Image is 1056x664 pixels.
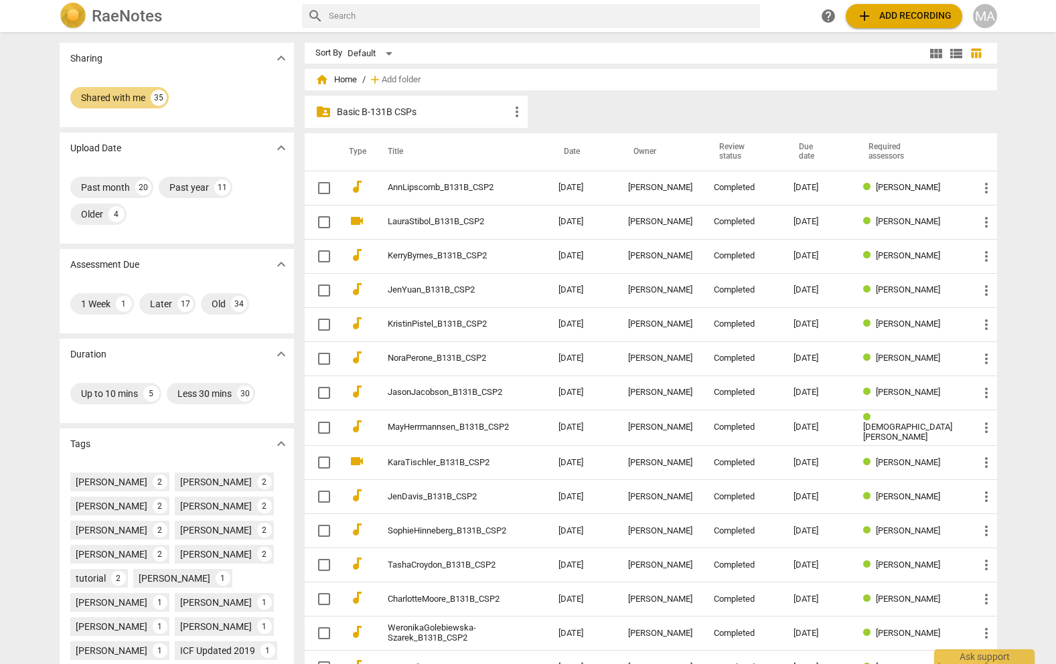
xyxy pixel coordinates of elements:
div: 4 [108,206,125,222]
a: KaraTischler_B131B_CSP2 [388,458,511,468]
div: 2 [257,475,272,489]
span: audiotrack [349,349,365,365]
div: 1 [153,619,167,634]
td: [DATE] [548,239,617,273]
span: audiotrack [349,418,365,434]
span: Review status: completed [863,387,876,397]
div: [PERSON_NAME] [180,548,252,561]
button: Show more [271,138,291,158]
div: 1 [153,643,167,658]
div: Later [150,297,172,311]
td: [DATE] [548,307,617,341]
div: [PERSON_NAME] [628,560,692,570]
span: [PERSON_NAME] [876,284,940,295]
span: [PERSON_NAME] [876,353,940,363]
div: 2 [153,523,167,537]
div: [PERSON_NAME] [628,492,692,502]
div: 2 [257,499,272,513]
span: [PERSON_NAME] [876,628,940,638]
a: MayHerrmannsen_B131B_CSP2 [388,422,511,432]
div: [PERSON_NAME] [628,388,692,398]
span: audiotrack [349,315,365,331]
th: Required assessors [852,133,968,171]
span: more_vert [978,180,994,196]
div: [DATE] [794,353,842,363]
div: 5 [143,386,159,402]
div: [DATE] [794,526,842,536]
span: videocam [349,213,365,229]
button: Show more [271,434,291,454]
span: more_vert [978,214,994,230]
span: Review status: completed [863,250,876,260]
div: [PERSON_NAME] [628,183,692,193]
span: add [856,8,873,24]
div: [PERSON_NAME] [180,596,252,609]
span: [PERSON_NAME] [876,319,940,329]
div: [PERSON_NAME] [180,475,252,489]
span: expand_more [273,346,289,362]
div: Up to 10 mins [81,387,138,400]
div: [PERSON_NAME] [76,620,147,633]
span: Add recording [856,8,952,24]
th: Type [338,133,372,171]
input: Search [329,5,755,27]
span: expand_more [273,436,289,452]
div: [PERSON_NAME] [180,523,252,537]
div: Completed [714,285,772,295]
div: Less 30 mins [177,387,232,400]
div: [DATE] [794,560,842,570]
span: audiotrack [349,247,365,263]
th: Owner [617,133,703,171]
span: [PERSON_NAME] [876,250,940,260]
div: [DATE] [794,458,842,468]
td: [DATE] [548,273,617,307]
div: [PERSON_NAME] [628,319,692,329]
span: more_vert [509,104,525,120]
span: more_vert [978,523,994,539]
span: videocam [349,453,365,469]
div: [PERSON_NAME] [628,629,692,639]
span: more_vert [978,454,994,471]
div: ICF Updated 2019 [180,644,255,657]
div: [DATE] [794,388,842,398]
td: [DATE] [548,480,617,514]
div: [PERSON_NAME] [180,499,252,513]
span: [PERSON_NAME] [876,387,940,397]
a: KerryByrnes_B131B_CSP2 [388,251,511,261]
span: home [315,73,329,86]
td: [DATE] [548,205,617,239]
h2: RaeNotes [92,7,162,25]
div: Completed [714,353,772,363]
div: 35 [151,90,167,106]
p: Basic B-131B CSPs [337,105,510,119]
div: 1 [216,571,230,586]
div: [PERSON_NAME] [76,475,147,489]
div: Completed [714,629,772,639]
div: [PERSON_NAME] [628,353,692,363]
span: Review status: completed [863,560,876,570]
a: JenYuan_B131B_CSP2 [388,285,511,295]
a: NoraPerone_B131B_CSP2 [388,353,511,363]
span: Review status: completed [863,182,876,192]
td: [DATE] [548,548,617,582]
div: 20 [135,179,151,195]
td: [DATE] [548,171,617,205]
div: 2 [257,523,272,537]
td: [DATE] [548,341,617,376]
div: [DATE] [794,183,842,193]
div: Completed [714,560,772,570]
div: 17 [177,296,194,312]
div: 30 [237,386,253,402]
span: view_list [948,46,964,62]
div: Default [348,43,397,64]
a: Help [816,4,840,28]
span: audiotrack [349,521,365,537]
div: Completed [714,526,772,536]
span: audiotrack [349,624,365,640]
span: audiotrack [349,179,365,195]
div: Old [212,297,226,311]
div: [PERSON_NAME] [628,422,692,432]
span: audiotrack [349,590,365,606]
span: more_vert [978,282,994,299]
div: Completed [714,319,772,329]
